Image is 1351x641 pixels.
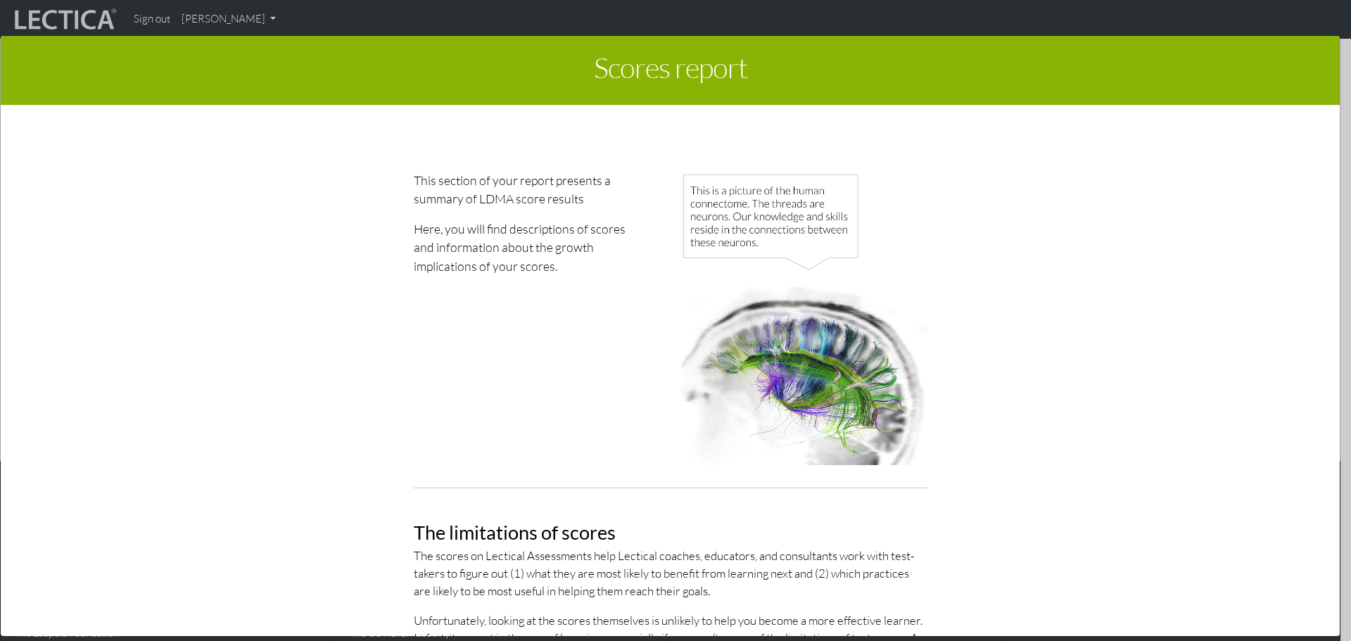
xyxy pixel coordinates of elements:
[414,220,637,275] p: Here, you will find descriptions of scores and information about the growth implications of your ...
[414,171,637,208] p: This section of your report presents a summary of LDMA score results
[414,547,927,600] p: The scores on Lectical Assessments help Lectical coaches, educators, and consultants work with te...
[11,46,1329,94] h1: Scores report
[414,522,927,543] h2: The limitations of scores
[681,171,927,465] img: Human connectome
